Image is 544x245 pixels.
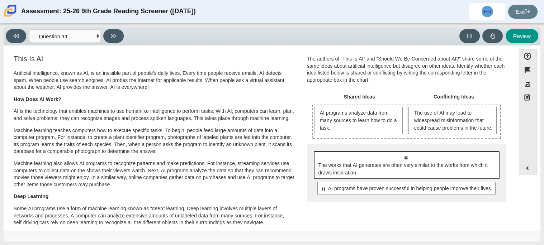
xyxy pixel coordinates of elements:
[519,161,536,175] button: Expand menu. Displays the button labels.
[414,109,493,132] span: The use of AI may lead to widespread misinformation that could cause problems in the future.
[14,127,295,155] p: Machine learning teaches computers how to execute specific tasks. To begin, people feed large amo...
[519,91,537,106] button: Notepad
[14,96,61,102] b: How Does AI Work?
[307,56,506,83] div: The authors of “This Is AI” and “Should We Be Concerned about AI?” share some of the same ideas a...
[482,29,503,43] button: Raise Your Hand
[307,144,506,202] div: 2 possible responses, select a response to begin moving the response to the desired drop area or ...
[314,107,403,134] span: AI programs analyze data from many sources to learn how to do a task.
[312,92,407,105] th: Shared Ideas
[519,77,537,91] button: Toggle response masking
[519,63,537,77] button: Flag item
[519,49,537,63] button: Open Accessibility Menu
[314,151,500,179] div: The works that AI generates are often very similar to the works from which it draws inspiration.
[408,107,496,134] span: The use of AI may lead to widespread misinformation that could cause problems in the future.
[318,162,496,177] span: The works that AI generates are often very similar to the works from which it draws inspiration.
[14,193,48,200] b: Deep Learning
[14,55,295,63] h3: This Is AI
[317,182,496,195] div: AI programs have proven successful in helping people improve their lives.
[484,9,491,14] span: EG
[3,13,18,19] a: Carmen School of Science & Technology
[407,92,501,105] th: Conflicting Ideas
[508,5,538,19] a: Exit
[313,105,407,138] div: Drop response in row 1 of column 1 (Shared Ideas)
[407,105,500,138] div: Drop response in row 1 of column 2 (Conflicting Ideas)
[506,29,538,43] button: Review
[7,49,512,228] div: Assessment items
[328,185,492,192] span: AI programs have proven successful in helping people improve their lives.
[320,109,399,132] span: AI programs analyze data from many sources to learn how to do a task.
[14,70,295,91] p: Artificial intelligence, known as AI, is an invisible part of people’s daily lives. Every time pe...
[14,160,295,188] p: Machine learning also allows AI programs to recognize patterns and make predictions. For instance...
[14,108,295,122] p: AI is the technology that enables machines to use humanlike intelligence to perform tasks. With A...
[14,205,295,226] p: Some AI programs use a form of machine learning known as “deep” learning. Deep learning involves ...
[3,3,18,18] img: Carmen School of Science & Technology
[21,3,196,20] div: Assessment: 25-26 9th Grade Reading Screener ([DATE])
